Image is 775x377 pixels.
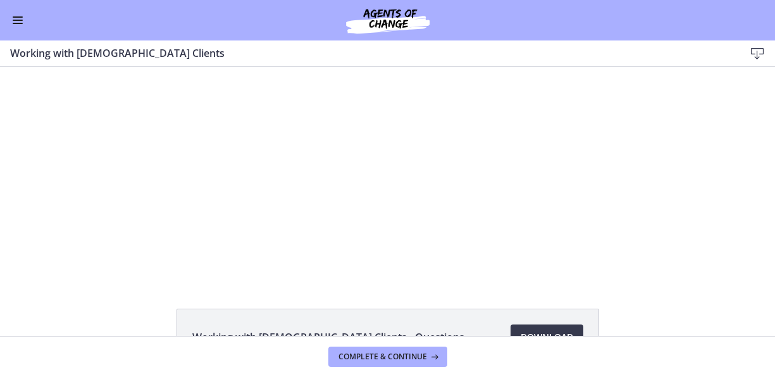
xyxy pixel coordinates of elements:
h3: Working with [DEMOGRAPHIC_DATA] Clients [10,46,724,61]
img: Agents of Change [312,5,464,35]
span: Complete & continue [338,352,427,362]
a: Download [511,324,583,350]
button: Enable menu [10,13,25,28]
button: Complete & continue [328,347,447,367]
span: Download [521,330,573,345]
span: Working with [DEMOGRAPHIC_DATA] Clients - Questions [192,330,464,345]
